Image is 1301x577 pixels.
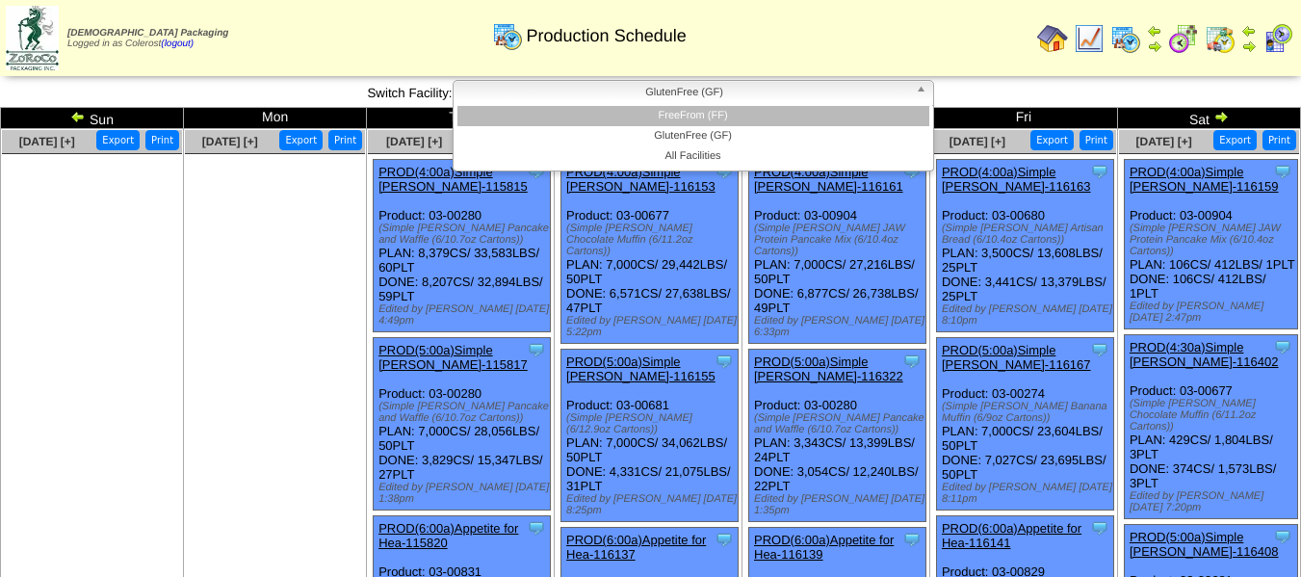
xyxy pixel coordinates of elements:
div: (Simple [PERSON_NAME] Pancake and Waffle (6/10.7oz Cartons)) [754,412,925,435]
img: arrowright.gif [1147,39,1162,54]
img: Tooltip [1090,340,1109,359]
a: PROD(4:30a)Simple [PERSON_NAME]-116402 [1130,340,1279,369]
img: Tooltip [527,340,546,359]
td: Mon [184,108,367,129]
div: (Simple [PERSON_NAME] Banana Muffin (6/9oz Cartons)) [942,401,1113,424]
td: Sun [1,108,184,129]
a: PROD(4:00a)Simple [PERSON_NAME]-116161 [754,165,903,194]
div: Product: 03-00280 PLAN: 3,343CS / 13,399LBS / 24PLT DONE: 3,054CS / 12,240LBS / 22PLT [749,350,926,522]
div: Edited by [PERSON_NAME] [DATE] 2:47pm [1130,301,1297,324]
img: Tooltip [715,530,734,549]
button: Export [279,130,323,150]
a: [DATE] [+] [19,135,75,148]
img: calendarinout.gif [1205,23,1236,54]
img: arrowleft.gif [70,109,86,124]
img: Tooltip [1273,337,1292,356]
img: calendarcustomer.gif [1262,23,1293,54]
a: [DATE] [+] [386,135,442,148]
div: (Simple [PERSON_NAME] (6/12.9oz Cartons)) [566,412,738,435]
img: arrowright.gif [1213,109,1229,124]
a: PROD(6:00a)Appetite for Hea-116139 [754,533,894,562]
img: arrowleft.gif [1241,23,1257,39]
span: Production Schedule [527,26,687,46]
img: home.gif [1037,23,1068,54]
div: Edited by [PERSON_NAME] [DATE] 8:25pm [566,493,738,516]
div: (Simple [PERSON_NAME] Chocolate Muffin (6/11.2oz Cartons)) [566,223,738,257]
button: Export [96,130,140,150]
div: Product: 03-00677 PLAN: 429CS / 1,804LBS / 3PLT DONE: 374CS / 1,573LBS / 3PLT [1124,335,1297,519]
a: PROD(5:00a)Simple [PERSON_NAME]-116408 [1130,530,1279,559]
img: arrowleft.gif [1147,23,1162,39]
div: Edited by [PERSON_NAME] [DATE] 5:22pm [566,315,738,338]
img: calendarprod.gif [492,20,523,51]
button: Print [328,130,362,150]
div: (Simple [PERSON_NAME] Artisan Bread (6/10.4oz Cartons)) [942,223,1113,246]
a: PROD(4:00a)Simple [PERSON_NAME]-116163 [942,165,1091,194]
span: [DEMOGRAPHIC_DATA] Packaging [67,28,228,39]
div: Edited by [PERSON_NAME] [DATE] 4:49pm [378,303,550,327]
a: PROD(5:00a)Simple [PERSON_NAME]-116167 [942,343,1091,372]
td: Sat [1117,108,1300,129]
div: (Simple [PERSON_NAME] JAW Protein Pancake Mix (6/10.4oz Cartons)) [1130,223,1297,257]
a: PROD(4:00a)Simple [PERSON_NAME]-116159 [1130,165,1279,194]
div: Product: 03-00680 PLAN: 3,500CS / 13,608LBS / 25PLT DONE: 3,441CS / 13,379LBS / 25PLT [936,160,1113,332]
a: PROD(4:00a)Simple [PERSON_NAME]-115815 [378,165,528,194]
li: FreeFrom (FF) [457,106,929,126]
a: [DATE] [+] [1136,135,1192,148]
div: Edited by [PERSON_NAME] [DATE] 6:33pm [754,315,925,338]
div: Edited by [PERSON_NAME] [DATE] 1:38pm [378,482,550,505]
a: PROD(6:00a)Appetite for Hea-116141 [942,521,1081,550]
div: Product: 03-00681 PLAN: 7,000CS / 34,062LBS / 50PLT DONE: 4,331CS / 21,075LBS / 31PLT [561,350,739,522]
div: (Simple [PERSON_NAME] Pancake and Waffle (6/10.7oz Cartons)) [378,401,550,424]
img: Tooltip [715,352,734,371]
button: Export [1030,130,1074,150]
img: Tooltip [527,518,546,538]
div: (Simple [PERSON_NAME] Chocolate Muffin (6/11.2oz Cartons)) [1130,398,1297,433]
img: line_graph.gif [1074,23,1105,54]
a: PROD(6:00a)Appetite for Hea-115820 [378,521,518,550]
img: Tooltip [1273,527,1292,546]
a: PROD(5:00a)Simple [PERSON_NAME]-116155 [566,354,716,383]
div: Edited by [PERSON_NAME] [DATE] 8:10pm [942,303,1113,327]
li: All Facilities [457,146,929,167]
div: Product: 03-00677 PLAN: 7,000CS / 29,442LBS / 50PLT DONE: 6,571CS / 27,638LBS / 47PLT [561,160,739,344]
button: Print [1080,130,1113,150]
span: GlutenFree (GF) [461,81,908,104]
div: Product: 03-00904 PLAN: 106CS / 412LBS / 1PLT DONE: 106CS / 412LBS / 1PLT [1124,160,1297,329]
button: Print [145,130,179,150]
a: PROD(5:00a)Simple [PERSON_NAME]-115817 [378,343,528,372]
a: PROD(4:00a)Simple [PERSON_NAME]-116153 [566,165,716,194]
img: calendarblend.gif [1168,23,1199,54]
div: Product: 03-00280 PLAN: 8,379CS / 33,583LBS / 60PLT DONE: 8,207CS / 32,894LBS / 59PLT [374,160,551,332]
a: [DATE] [+] [202,135,258,148]
div: (Simple [PERSON_NAME] JAW Protein Pancake Mix (6/10.4oz Cartons)) [754,223,925,257]
li: GlutenFree (GF) [457,126,929,146]
div: Edited by [PERSON_NAME] [DATE] 8:11pm [942,482,1113,505]
img: arrowright.gif [1241,39,1257,54]
img: Tooltip [902,530,922,549]
button: Print [1262,130,1296,150]
div: Edited by [PERSON_NAME] [DATE] 1:35pm [754,493,925,516]
img: Tooltip [1090,518,1109,538]
img: Tooltip [1273,162,1292,181]
div: Product: 03-00274 PLAN: 7,000CS / 23,604LBS / 50PLT DONE: 7,027CS / 23,695LBS / 50PLT [936,338,1113,511]
img: calendarprod.gif [1110,23,1141,54]
img: zoroco-logo-small.webp [6,6,59,70]
a: [DATE] [+] [950,135,1005,148]
a: (logout) [161,39,194,49]
a: PROD(6:00a)Appetite for Hea-116137 [566,533,706,562]
td: Fri [929,108,1117,129]
img: Tooltip [902,352,922,371]
button: Export [1213,130,1257,150]
div: Product: 03-00280 PLAN: 7,000CS / 28,056LBS / 50PLT DONE: 3,829CS / 15,347LBS / 27PLT [374,338,551,511]
div: (Simple [PERSON_NAME] Pancake and Waffle (6/10.7oz Cartons)) [378,223,550,246]
span: Logged in as Colerost [67,28,228,49]
a: PROD(5:00a)Simple [PERSON_NAME]-116322 [754,354,903,383]
div: Product: 03-00904 PLAN: 7,000CS / 27,216LBS / 50PLT DONE: 6,877CS / 26,738LBS / 49PLT [749,160,926,344]
img: Tooltip [1090,162,1109,181]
